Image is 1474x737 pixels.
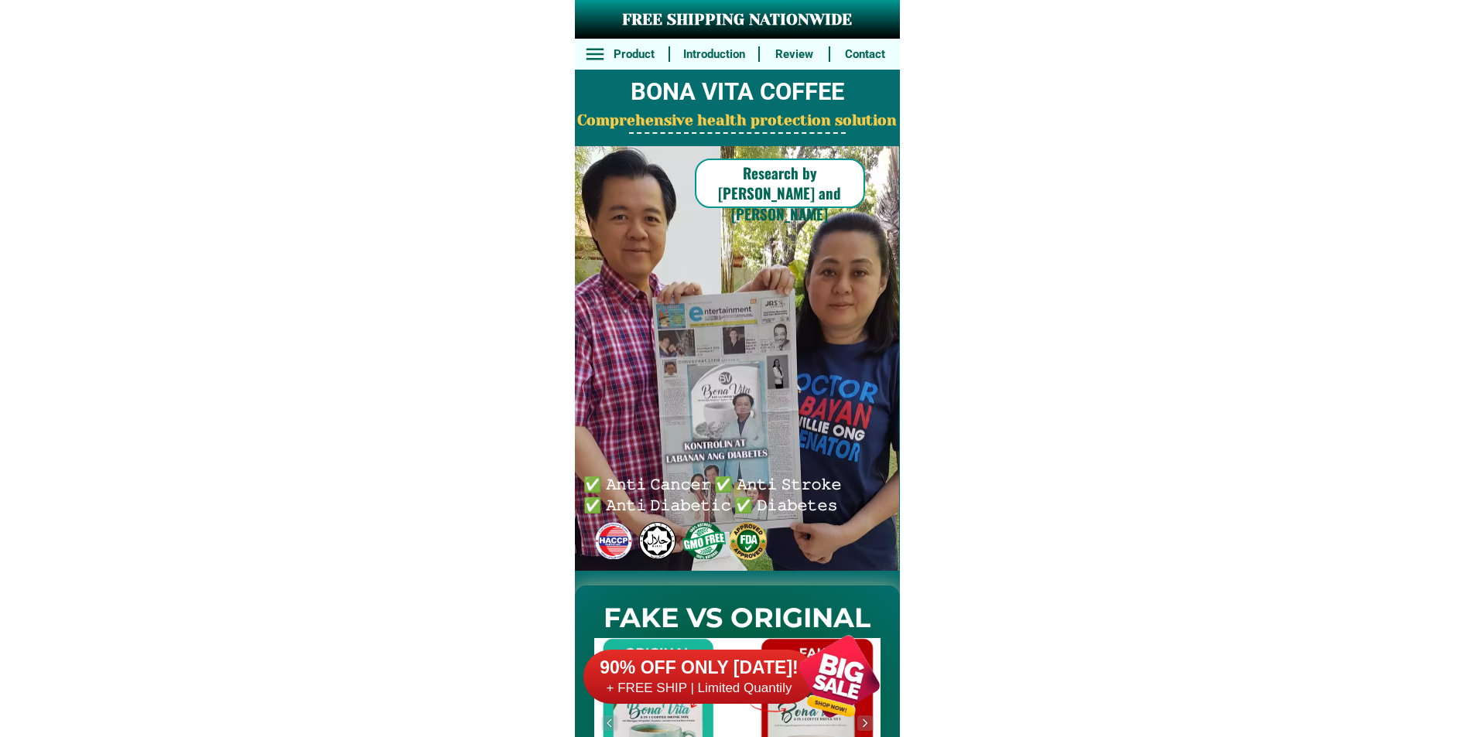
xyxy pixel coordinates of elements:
h6: Research by [PERSON_NAME] and [PERSON_NAME] [695,162,865,224]
h2: Comprehensive health protection solution [575,110,900,132]
h2: FAKE VS ORIGINAL [575,598,900,639]
h6: Review [768,46,821,63]
h6: Contact [839,46,891,63]
h2: BONA VITA COFFEE [575,74,900,111]
h6: 90% OFF ONLY [DATE]! [583,657,816,680]
h6: + FREE SHIP | Limited Quantily [583,680,816,697]
h6: Product [607,46,660,63]
h3: FREE SHIPPING NATIONWIDE [575,9,900,32]
h6: ✅ 𝙰𝚗𝚝𝚒 𝙲𝚊𝚗𝚌𝚎𝚛 ✅ 𝙰𝚗𝚝𝚒 𝚂𝚝𝚛𝚘𝚔𝚎 ✅ 𝙰𝚗𝚝𝚒 𝙳𝚒𝚊𝚋𝚎𝚝𝚒𝚌 ✅ 𝙳𝚒𝚊𝚋𝚎𝚝𝚎𝚜 [583,473,848,514]
h6: Introduction [678,46,750,63]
